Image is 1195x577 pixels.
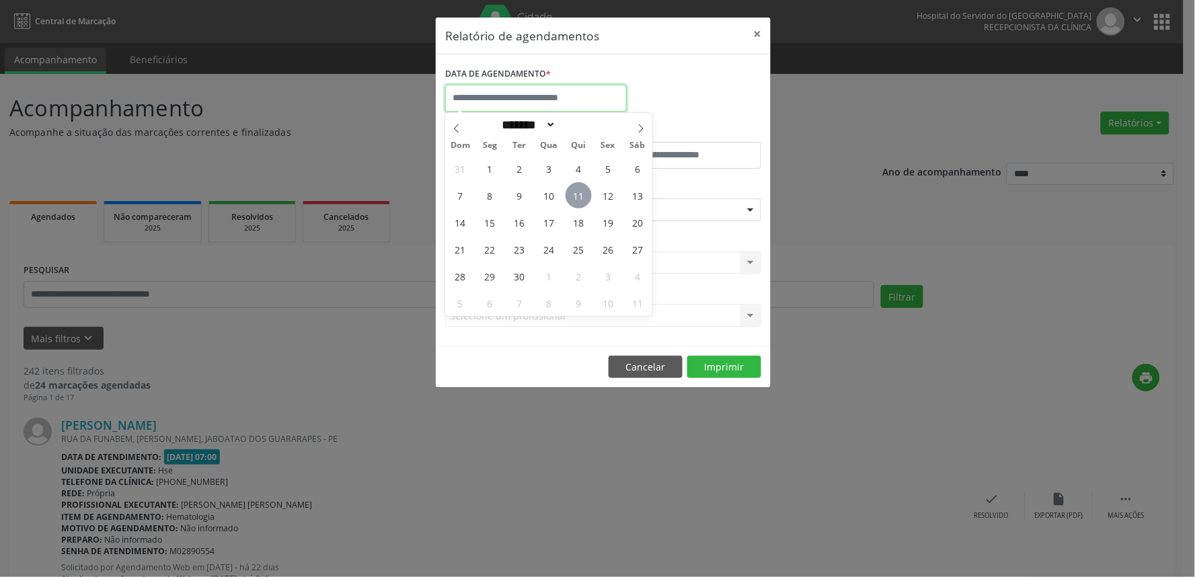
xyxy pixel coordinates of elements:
span: Setembro 2, 2025 [506,155,533,182]
span: Setembro 13, 2025 [625,182,651,208]
span: Setembro 20, 2025 [625,209,651,235]
span: Qui [564,141,593,150]
span: Outubro 11, 2025 [625,290,651,316]
span: Setembro 8, 2025 [477,182,503,208]
span: Setembro 29, 2025 [477,263,503,289]
span: Setembro 4, 2025 [566,155,592,182]
span: Dom [445,141,475,150]
span: Sáb [623,141,652,150]
span: Setembro 3, 2025 [536,155,562,182]
span: Outubro 5, 2025 [447,290,473,316]
h5: Relatório de agendamentos [445,27,599,44]
span: Outubro 7, 2025 [506,290,533,316]
span: Outubro 4, 2025 [625,263,651,289]
span: Setembro 27, 2025 [625,236,651,262]
span: Setembro 18, 2025 [566,209,592,235]
button: Close [744,17,771,50]
span: Outubro 6, 2025 [477,290,503,316]
span: Setembro 26, 2025 [595,236,621,262]
span: Sex [593,141,623,150]
span: Setembro 7, 2025 [447,182,473,208]
span: Setembro 23, 2025 [506,236,533,262]
span: Outubro 10, 2025 [595,290,621,316]
span: Setembro 25, 2025 [566,236,592,262]
span: Ter [504,141,534,150]
label: ATÉ [607,121,761,142]
span: Setembro 17, 2025 [536,209,562,235]
span: Outubro 1, 2025 [536,263,562,289]
span: Setembro 12, 2025 [595,182,621,208]
span: Setembro 9, 2025 [506,182,533,208]
span: Agosto 31, 2025 [447,155,473,182]
span: Setembro 22, 2025 [477,236,503,262]
select: Month [498,118,557,132]
span: Setembro 6, 2025 [625,155,651,182]
span: Setembro 30, 2025 [506,263,533,289]
span: Setembro 21, 2025 [447,236,473,262]
span: Outubro 8, 2025 [536,290,562,316]
span: Setembro 28, 2025 [447,263,473,289]
span: Outubro 2, 2025 [566,263,592,289]
span: Outubro 3, 2025 [595,263,621,289]
span: Setembro 1, 2025 [477,155,503,182]
label: DATA DE AGENDAMENTO [445,64,551,85]
span: Setembro 11, 2025 [566,182,592,208]
input: Year [556,118,601,132]
span: Setembro 5, 2025 [595,155,621,182]
span: Setembro 24, 2025 [536,236,562,262]
button: Imprimir [687,356,761,379]
span: Outubro 9, 2025 [566,290,592,316]
span: Setembro 14, 2025 [447,209,473,235]
span: Seg [475,141,504,150]
span: Qua [534,141,564,150]
span: Setembro 15, 2025 [477,209,503,235]
span: Setembro 19, 2025 [595,209,621,235]
span: Setembro 16, 2025 [506,209,533,235]
span: Setembro 10, 2025 [536,182,562,208]
button: Cancelar [609,356,683,379]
